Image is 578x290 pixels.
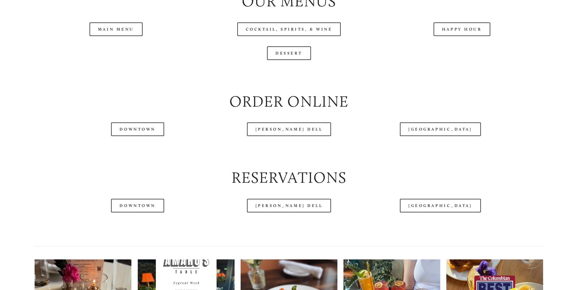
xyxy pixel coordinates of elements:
[247,122,331,136] a: [PERSON_NAME] Dell
[267,46,311,60] a: Dessert
[111,122,164,136] a: Downtown
[247,199,331,212] a: [PERSON_NAME] Dell
[111,199,164,212] a: Downtown
[35,167,543,188] h2: Reservations
[400,122,481,136] a: [GEOGRAPHIC_DATA]
[35,91,543,112] h2: Order Online
[400,199,481,212] a: [GEOGRAPHIC_DATA]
